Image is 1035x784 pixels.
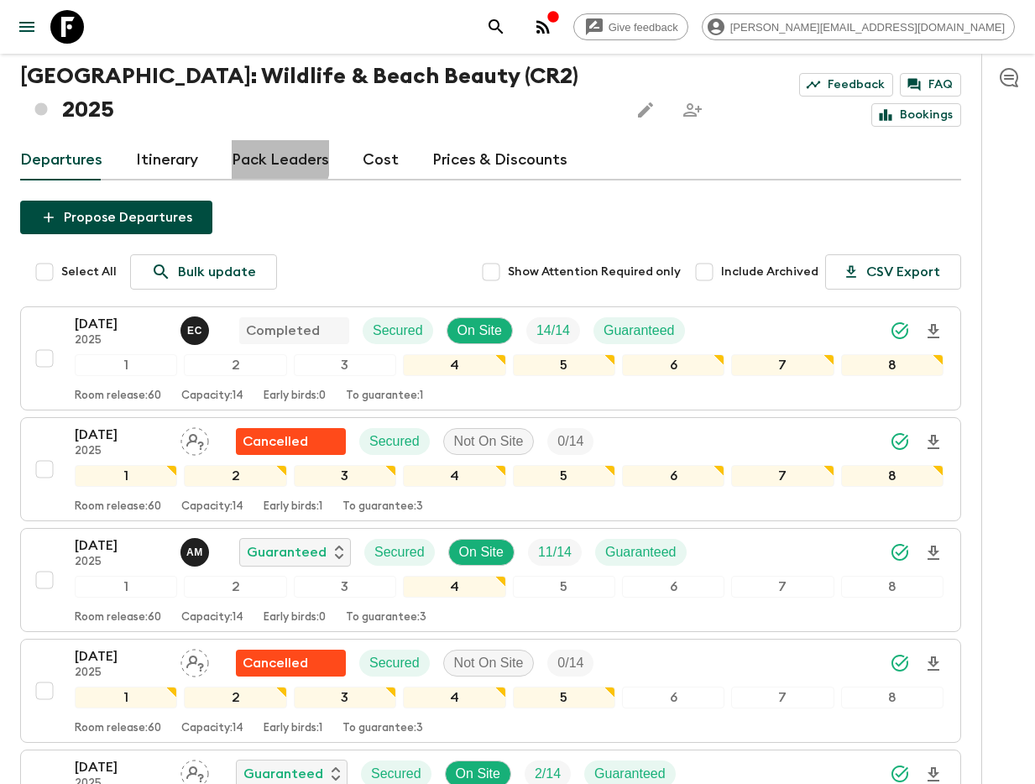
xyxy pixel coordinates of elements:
p: [DATE] [75,757,167,777]
p: 14 / 14 [536,321,570,341]
p: 2025 [75,666,167,680]
p: Cancelled [243,431,308,452]
span: Show Attention Required only [508,264,681,280]
h1: [GEOGRAPHIC_DATA]: Wildlife & Beach Beauty (CR2) 2025 [20,60,615,127]
div: 3 [294,576,396,598]
div: Trip Fill [526,317,580,344]
p: Capacity: 14 [181,389,243,403]
span: [PERSON_NAME][EMAIL_ADDRESS][DOMAIN_NAME] [721,21,1014,34]
p: To guarantee: 3 [342,500,423,514]
p: Guaranteed [604,321,675,341]
button: [DATE]2025Assign pack leaderFlash Pack cancellationSecuredNot On SiteTrip Fill12345678Room releas... [20,417,961,521]
p: Capacity: 14 [181,722,243,735]
div: [PERSON_NAME][EMAIL_ADDRESS][DOMAIN_NAME] [702,13,1015,40]
p: Not On Site [454,431,524,452]
span: Assign pack leader [180,765,209,778]
div: 3 [294,354,396,376]
p: Secured [374,542,425,562]
p: Room release: 60 [75,389,161,403]
p: 11 / 14 [538,542,572,562]
div: 3 [294,465,396,487]
div: 2 [184,354,286,376]
div: 6 [622,687,724,708]
p: To guarantee: 3 [342,722,423,735]
p: Guaranteed [247,542,327,562]
p: [DATE] [75,536,167,556]
div: Not On Site [443,650,535,677]
div: 7 [731,687,834,708]
p: Early birds: 0 [264,611,326,625]
div: Flash Pack cancellation [236,650,346,677]
p: Early birds: 1 [264,722,322,735]
p: Not On Site [454,653,524,673]
svg: Synced Successfully [890,764,910,784]
div: 6 [622,576,724,598]
div: 2 [184,687,286,708]
svg: Synced Successfully [890,321,910,341]
span: Allan Morales [180,543,212,557]
p: Secured [369,653,420,673]
span: Select All [61,264,117,280]
div: On Site [447,317,513,344]
div: 6 [622,354,724,376]
p: Completed [246,321,320,341]
div: Secured [359,650,430,677]
button: [DATE]2025Allan MoralesGuaranteedSecuredOn SiteTrip FillGuaranteed12345678Room release:60Capacity... [20,528,961,632]
a: Bulk update [130,254,277,290]
span: Eduardo Caravaca [180,321,212,335]
p: Secured [371,764,421,784]
div: Trip Fill [528,539,582,566]
svg: Download Onboarding [923,543,944,563]
div: Secured [359,428,430,455]
p: [DATE] [75,646,167,666]
svg: Download Onboarding [923,432,944,452]
button: AM [180,538,212,567]
a: FAQ [900,73,961,97]
button: [DATE]2025Assign pack leaderFlash Pack cancellationSecuredNot On SiteTrip Fill12345678Room releas... [20,639,961,743]
a: Feedback [799,73,893,97]
div: 2 [184,576,286,598]
p: On Site [457,321,502,341]
p: 2025 [75,556,167,569]
p: Room release: 60 [75,611,161,625]
div: 7 [731,465,834,487]
a: Give feedback [573,13,688,40]
p: Guaranteed [243,764,323,784]
svg: Synced Successfully [890,431,910,452]
p: A M [186,546,203,559]
p: Guaranteed [594,764,666,784]
p: Room release: 60 [75,500,161,514]
p: Cancelled [243,653,308,673]
svg: Synced Successfully [890,653,910,673]
a: Pack Leaders [232,140,329,180]
p: Secured [369,431,420,452]
p: 2025 [75,334,167,348]
span: Share this itinerary [676,93,709,127]
p: Capacity: 14 [181,500,243,514]
div: 1 [75,465,177,487]
svg: Synced Successfully [890,542,910,562]
div: 1 [75,354,177,376]
div: 8 [841,687,944,708]
div: 4 [403,465,505,487]
button: [DATE]2025Eduardo Caravaca CompletedSecuredOn SiteTrip FillGuaranteed12345678Room release:60Capac... [20,306,961,410]
p: 0 / 14 [557,431,583,452]
span: Give feedback [599,21,687,34]
p: Bulk update [178,262,256,282]
svg: Download Onboarding [923,654,944,674]
p: [DATE] [75,425,167,445]
div: 5 [513,465,615,487]
button: menu [10,10,44,44]
div: 8 [841,576,944,598]
a: Prices & Discounts [432,140,567,180]
div: 5 [513,576,615,598]
p: [DATE] [75,314,167,334]
div: 4 [403,354,505,376]
p: 0 / 14 [557,653,583,673]
p: Secured [373,321,423,341]
div: 1 [75,687,177,708]
button: Propose Departures [20,201,212,234]
p: Guaranteed [605,542,677,562]
div: 4 [403,687,505,708]
div: 7 [731,576,834,598]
